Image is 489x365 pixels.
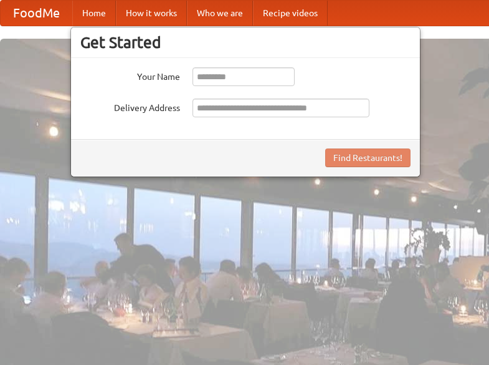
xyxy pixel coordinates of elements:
[80,67,180,83] label: Your Name
[80,33,411,52] h3: Get Started
[253,1,328,26] a: Recipe videos
[1,1,72,26] a: FoodMe
[80,99,180,114] label: Delivery Address
[325,148,411,167] button: Find Restaurants!
[187,1,253,26] a: Who we are
[72,1,116,26] a: Home
[116,1,187,26] a: How it works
